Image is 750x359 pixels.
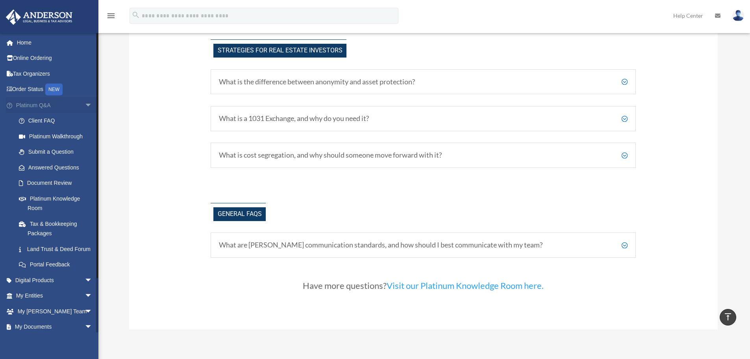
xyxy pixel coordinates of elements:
a: Platinum Q&Aarrow_drop_down [6,97,104,113]
a: My Entitiesarrow_drop_down [6,288,104,304]
span: arrow_drop_down [85,272,100,288]
a: Tax Organizers [6,66,104,82]
i: search [131,11,140,19]
a: Document Review [11,175,104,191]
a: Home [6,35,104,50]
a: Online Ordering [6,50,104,66]
a: Visit our Platinum Knowledge Room here. [387,280,544,295]
span: General FAQs [213,207,266,221]
span: arrow_drop_down [85,288,100,304]
a: Client FAQ [11,113,100,129]
a: vertical_align_top [720,309,736,326]
a: Digital Productsarrow_drop_down [6,272,104,288]
a: Answered Questions [11,160,104,175]
span: arrow_drop_down [85,303,100,320]
i: vertical_align_top [723,312,733,322]
h5: What is a 1031 Exchange, and why do you need it? [219,114,628,123]
a: Portal Feedback [11,257,104,273]
span: Strategies for Real Estate Investors [213,44,346,58]
img: User Pic [732,10,744,21]
h5: What is cost segregation, and why should someone move forward with it? [219,151,628,160]
a: Platinum Walkthrough [11,128,104,144]
a: Order StatusNEW [6,82,104,98]
a: Submit a Question [11,144,104,160]
span: arrow_drop_down [85,319,100,335]
a: My Documentsarrow_drop_down [6,319,104,335]
a: My [PERSON_NAME] Teamarrow_drop_down [6,303,104,319]
span: arrow_drop_down [85,97,100,113]
h5: What is the difference between anonymity and asset protection? [219,78,628,86]
div: NEW [45,84,63,95]
h5: What are [PERSON_NAME] communication standards, and how should I best communicate with my team? [219,241,628,249]
img: Anderson Advisors Platinum Portal [4,9,75,25]
h3: Have more questions? [211,281,636,294]
i: menu [106,11,116,20]
a: Tax & Bookkeeping Packages [11,216,104,241]
a: Platinum Knowledge Room [11,191,104,216]
a: menu [106,14,116,20]
a: Land Trust & Deed Forum [11,241,104,257]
